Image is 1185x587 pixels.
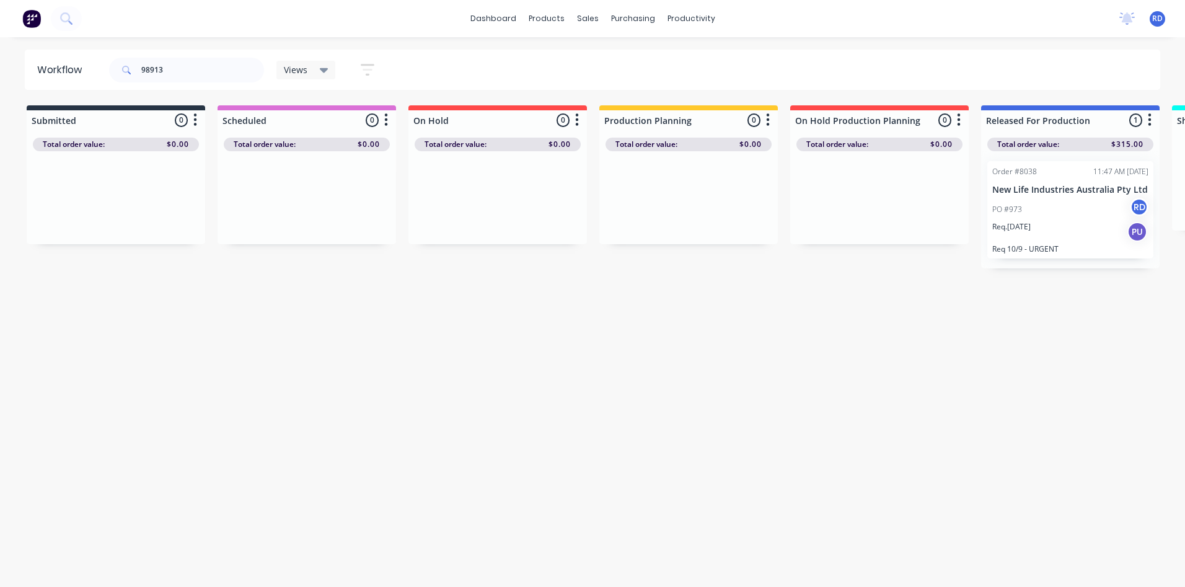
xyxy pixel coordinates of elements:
[43,139,105,150] span: Total order value:
[571,9,605,28] div: sales
[548,139,571,150] span: $0.00
[992,166,1037,177] div: Order #8038
[1130,198,1148,216] div: RD
[141,58,264,82] input: Search for orders...
[425,139,487,150] span: Total order value:
[739,139,762,150] span: $0.00
[234,139,296,150] span: Total order value:
[661,9,721,28] div: productivity
[997,139,1059,150] span: Total order value:
[358,139,380,150] span: $0.00
[284,63,307,76] span: Views
[1093,166,1148,177] div: 11:47 AM [DATE]
[930,139,953,150] span: $0.00
[806,139,868,150] span: Total order value:
[992,204,1022,215] p: PO #973
[615,139,677,150] span: Total order value:
[1111,139,1143,150] span: $315.00
[987,161,1153,258] div: Order #803811:47 AM [DATE]New Life Industries Australia Pty LtdPO #973RDReq.[DATE]PUReq 10/9 - UR...
[22,9,41,28] img: Factory
[992,221,1031,232] p: Req. [DATE]
[605,9,661,28] div: purchasing
[1127,222,1147,242] div: PU
[37,63,88,77] div: Workflow
[167,139,189,150] span: $0.00
[992,244,1148,254] p: Req 10/9 - URGENT
[522,9,571,28] div: products
[1152,13,1163,24] span: RD
[992,185,1148,195] p: New Life Industries Australia Pty Ltd
[464,9,522,28] a: dashboard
